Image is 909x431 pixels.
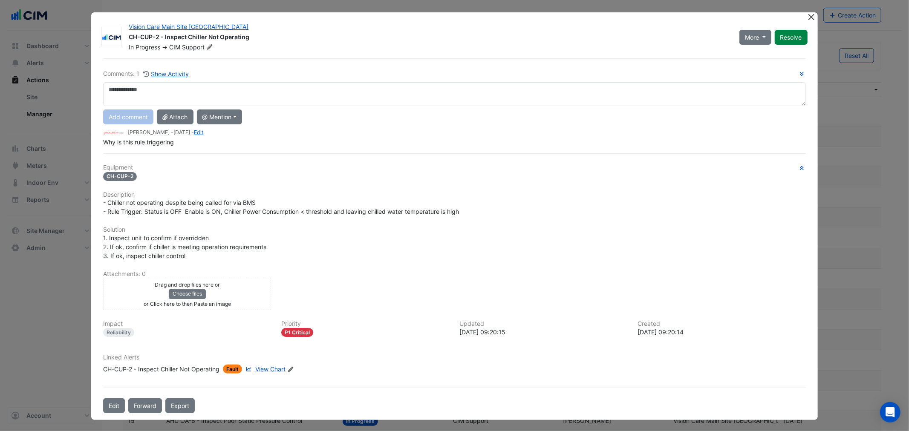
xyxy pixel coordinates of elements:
a: Edit [194,129,203,135]
div: [DATE] 09:20:14 [638,328,806,336]
span: Fault [223,365,242,374]
span: -> [162,43,167,51]
small: or Click here to then Paste an image [144,301,231,307]
img: CIM [102,33,121,42]
div: CH-CUP-2 - Inspect Chiller Not Operating [129,33,729,43]
span: 1. Inspect unit to confirm if overridden 2. If ok, confirm if chiller is meeting operation requir... [103,234,266,259]
span: 2025-09-04 09:20:15 [173,129,190,135]
a: Export [165,398,195,413]
a: View Chart [244,365,286,374]
span: - Chiller not operating despite being called for via BMS - Rule Trigger: Status is OFF Enable is ... [103,199,459,215]
span: CH-CUP-2 [103,172,137,181]
h6: Attachments: 0 [103,270,805,278]
button: Choose files [169,289,206,299]
img: JnJ Vision Care [103,128,124,138]
small: [PERSON_NAME] - - [128,129,203,136]
h6: Impact [103,320,271,328]
button: Forward [128,398,162,413]
h6: Updated [459,320,627,328]
div: CH-CUP-2 - Inspect Chiller Not Operating [103,365,219,374]
span: Why is this rule triggering [103,138,174,146]
h6: Solution [103,226,805,233]
button: More [739,30,771,45]
h6: Priority [281,320,449,328]
span: CIM [169,43,180,51]
div: [DATE] 09:20:15 [459,328,627,336]
a: Vision Care Main Site [GEOGRAPHIC_DATA] [129,23,248,30]
button: Show Activity [143,69,189,79]
span: Support [182,43,214,52]
div: P1 Critical [281,328,313,337]
div: Reliability [103,328,134,337]
div: Comments: 1 [103,69,189,79]
div: Open Intercom Messenger [880,402,900,422]
button: @ Mention [197,109,242,124]
h6: Equipment [103,164,805,171]
h6: Linked Alerts [103,354,805,361]
h6: Description [103,191,805,198]
button: Edit [103,398,125,413]
span: View Chart [255,365,286,373]
button: Resolve [775,30,808,45]
fa-icon: Edit Linked Alerts [287,366,294,373]
button: Close [807,12,816,21]
small: Drag and drop files here or [155,282,220,288]
span: In Progress [129,43,160,51]
button: Attach [157,109,193,124]
h6: Created [638,320,806,328]
span: More [745,33,759,42]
